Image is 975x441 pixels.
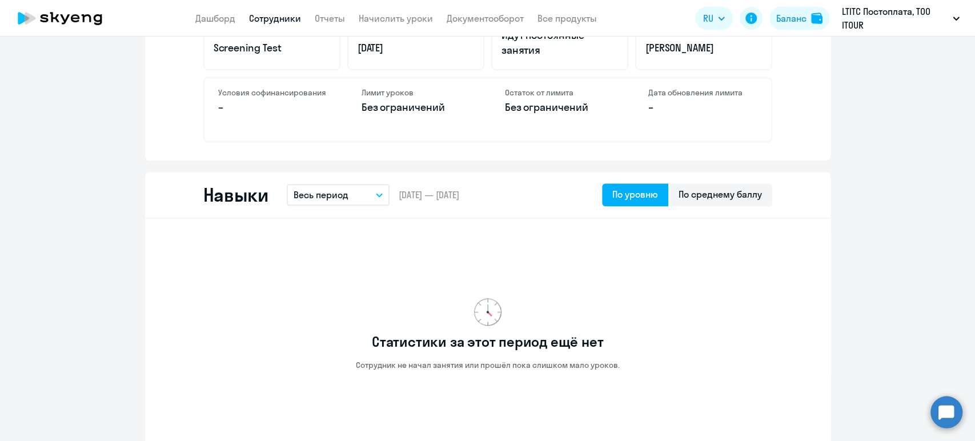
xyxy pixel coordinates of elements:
span: RU [703,11,713,25]
button: Весь период [287,184,390,206]
button: Балансbalance [769,7,829,30]
h4: Лимит уроков [362,87,471,98]
p: Сотрудник не начал занятия или прошёл пока слишком мало уроков. [356,360,620,370]
img: no-data [474,298,501,326]
div: По среднему баллу [679,187,762,201]
p: [DATE] [358,41,474,55]
a: Документооборот [447,13,524,24]
a: Отчеты [315,13,345,24]
h4: Дата обновления лимита [648,87,757,98]
button: LTITC Постоплата, ТОО ITOUR [836,5,965,32]
a: Сотрудники [249,13,301,24]
button: RU [695,7,733,30]
p: LTITC Постоплата, ТОО ITOUR [842,5,948,32]
a: Дашборд [195,13,235,24]
h4: Остаток от лимита [505,87,614,98]
p: Весь период [294,188,348,202]
h3: Статистики за этот период ещё нет [372,332,603,351]
a: Все продукты [537,13,597,24]
p: Без ограничений [362,100,471,115]
p: Без ограничений [505,100,614,115]
div: Баланс [776,11,807,25]
a: Начислить уроки [359,13,433,24]
h2: Навыки [203,183,268,206]
img: balance [811,13,822,24]
span: [DATE] — [DATE] [399,189,459,201]
p: [PERSON_NAME] [645,41,762,55]
p: Идут постоянные занятия [501,28,618,58]
h4: Условия софинансирования [218,87,327,98]
p: – [648,100,757,115]
div: По уровню [612,187,658,201]
p: Screening Test [214,41,330,55]
p: – [218,100,327,115]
